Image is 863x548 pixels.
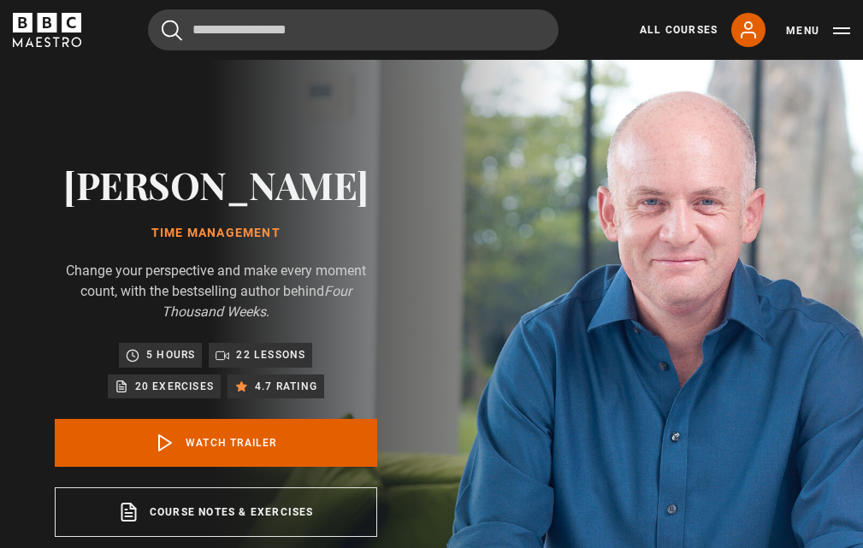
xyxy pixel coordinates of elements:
[640,22,718,38] a: All Courses
[148,9,559,50] input: Search
[255,378,317,395] p: 4.7 rating
[55,227,377,240] h1: Time Management
[55,419,377,467] a: Watch Trailer
[162,20,182,41] button: Submit the search query
[146,346,195,363] p: 5 hours
[55,487,377,537] a: Course notes & exercises
[13,13,81,47] svg: BBC Maestro
[55,162,377,206] h2: [PERSON_NAME]
[162,283,352,320] i: Four Thousand Weeks
[236,346,305,363] p: 22 lessons
[786,22,850,39] button: Toggle navigation
[55,261,377,322] p: Change your perspective and make every moment count, with the bestselling author behind .
[135,378,214,395] p: 20 exercises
